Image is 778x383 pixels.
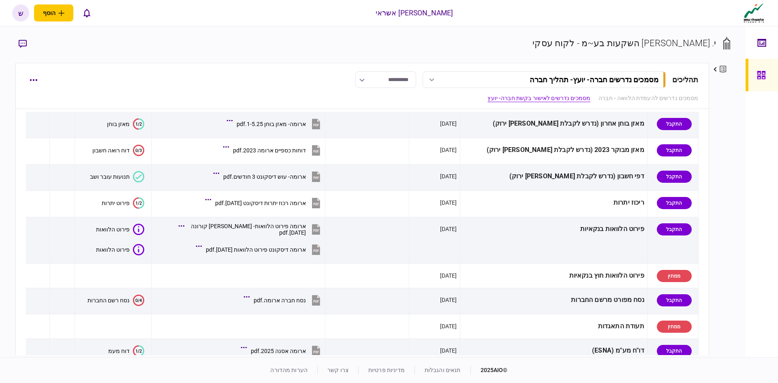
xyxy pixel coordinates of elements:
button: ארומה רכוז יתרות דיסקונט 22.7.25.pdf [207,194,322,212]
div: נסח רשם החברות [88,297,130,304]
button: פתח תפריט להוספת לקוח [34,4,73,21]
button: פירוט הלוואות [96,224,144,235]
img: client company logo [742,3,766,23]
div: מאזן מבוקר 2023 (נדרש לקבלת [PERSON_NAME] ירוק) [463,141,644,159]
div: [DATE] [440,172,457,180]
a: הערות מהדורה [270,367,308,373]
button: 0/3דוח רואה חשבון [92,145,144,156]
div: התקבל [657,294,692,306]
div: מאזן בוחן [107,121,130,127]
div: [DATE] [440,146,457,154]
div: [DATE] [440,199,457,207]
div: ארומה דיסקונט פירוט הלוואות 22.7.25.pdf [206,246,306,253]
div: דו"ח מע"מ (ESNA) [463,342,644,360]
div: פירוט יתרות [102,200,130,206]
button: נסח חברה ארומה.pdf [246,291,322,309]
button: מסמכים נדרשים חברה- יועץ- תהליך חברה [423,71,666,88]
div: [PERSON_NAME] אשראי [376,8,453,18]
button: 0/4נסח רשם החברות [88,295,144,306]
div: התקבל [657,171,692,183]
button: דוחות כספיים ארומה 2023.pdf [225,141,322,159]
div: התקבל [657,197,692,209]
div: פירוט הלוואות בנקאיות [463,220,644,238]
div: התקבל [657,118,692,130]
div: ממתין [657,321,692,333]
div: ריכוז יתרות [463,194,644,212]
div: תהליכים [672,74,699,85]
div: התקבל [657,144,692,156]
div: תעודת התאגדות [463,317,644,336]
div: [DATE] [440,296,457,304]
a: מסמכים נדרשים להעמדת הלוואה - חברה [598,94,698,103]
div: י. [PERSON_NAME] השקעות בע~מ - לקוח עסקי [532,36,716,50]
div: דוחות כספיים ארומה 2023.pdf [233,147,306,154]
div: ארומה- עוש דיסקונט 3 חודשים.pdf [223,173,306,180]
div: ארומה פירוט הלוואות- מזרחי קורונה 22.7.25.pdf [188,223,306,236]
button: ארומה אסנה 2025.pdf [243,342,322,360]
div: [DATE] [440,322,457,330]
div: [DATE] [440,120,457,128]
div: דוח מעמ [108,348,130,354]
a: מסמכים נדרשים לאישור בקשת חברה- יועץ [487,94,590,103]
button: פירוט הלוואות [96,244,144,255]
text: 0/3 [135,148,142,153]
div: דוח רואה חשבון [92,147,130,154]
button: ארומה- מאזן בוחן 1-5.25.pdf [229,115,322,133]
div: [DATE] [440,225,457,233]
button: ארומה דיסקונט פירוט הלוואות 22.7.25.pdf [198,240,322,259]
text: 1/2 [135,121,142,126]
a: מדיניות פרטיות [368,367,405,373]
button: ארומה- עוש דיסקונט 3 חודשים.pdf [215,167,322,186]
div: פירוט הלוואות [96,246,130,253]
div: נסח מפורט מרשם החברות [463,291,644,309]
div: התקבל [657,345,692,357]
div: ארומה- מאזן בוחן 1-5.25.pdf [237,121,306,127]
div: ארומה רכוז יתרות דיסקונט 22.7.25.pdf [215,200,306,206]
div: תנועות עובר ושב [90,173,130,180]
div: © 2025 AIO [470,366,508,374]
button: 1/2מאזן בוחן [107,118,144,130]
text: 1/2 [135,200,142,205]
div: דפי חשבון (נדרש לקבלת [PERSON_NAME] ירוק) [463,167,644,186]
button: ש [12,4,29,21]
div: מאזן בוחן אחרון (נדרש לקבלת [PERSON_NAME] ירוק) [463,115,644,133]
div: פירוט הלוואות חוץ בנקאיות [463,267,644,285]
button: ארומה פירוט הלוואות- מזרחי קורונה 22.7.25.pdf [180,220,322,238]
div: ממתין [657,270,692,282]
button: פתח רשימת התראות [78,4,95,21]
div: נסח חברה ארומה.pdf [254,297,306,304]
div: [DATE] [440,272,457,280]
div: ארומה אסנה 2025.pdf [251,348,306,354]
button: 1/2דוח מעמ [108,345,144,357]
text: 1/2 [135,348,142,353]
div: [DATE] [440,347,457,355]
button: 1/2פירוט יתרות [102,197,144,209]
div: מסמכים נדרשים חברה- יועץ - תהליך חברה [530,75,658,84]
button: תנועות עובר ושב [90,171,144,182]
div: פירוט הלוואות [96,226,130,233]
text: 0/4 [135,297,142,303]
a: צרו קשר [327,367,348,373]
a: תנאים והגבלות [425,367,461,373]
div: התקבל [657,223,692,235]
